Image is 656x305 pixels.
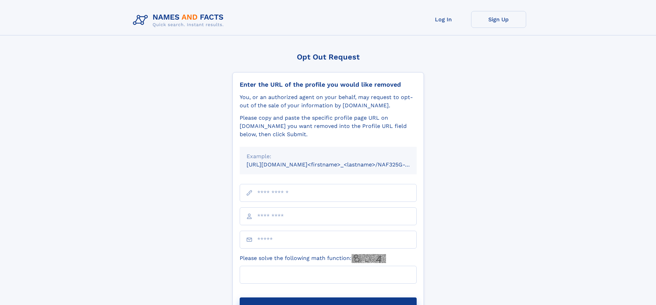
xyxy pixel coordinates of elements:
[240,114,417,139] div: Please copy and paste the specific profile page URL on [DOMAIN_NAME] you want removed into the Pr...
[240,81,417,88] div: Enter the URL of the profile you would like removed
[130,11,229,30] img: Logo Names and Facts
[416,11,471,28] a: Log In
[232,53,424,61] div: Opt Out Request
[471,11,526,28] a: Sign Up
[240,254,386,263] label: Please solve the following math function:
[247,161,430,168] small: [URL][DOMAIN_NAME]<firstname>_<lastname>/NAF325G-xxxxxxxx
[247,152,410,161] div: Example:
[240,93,417,110] div: You, or an authorized agent on your behalf, may request to opt-out of the sale of your informatio...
